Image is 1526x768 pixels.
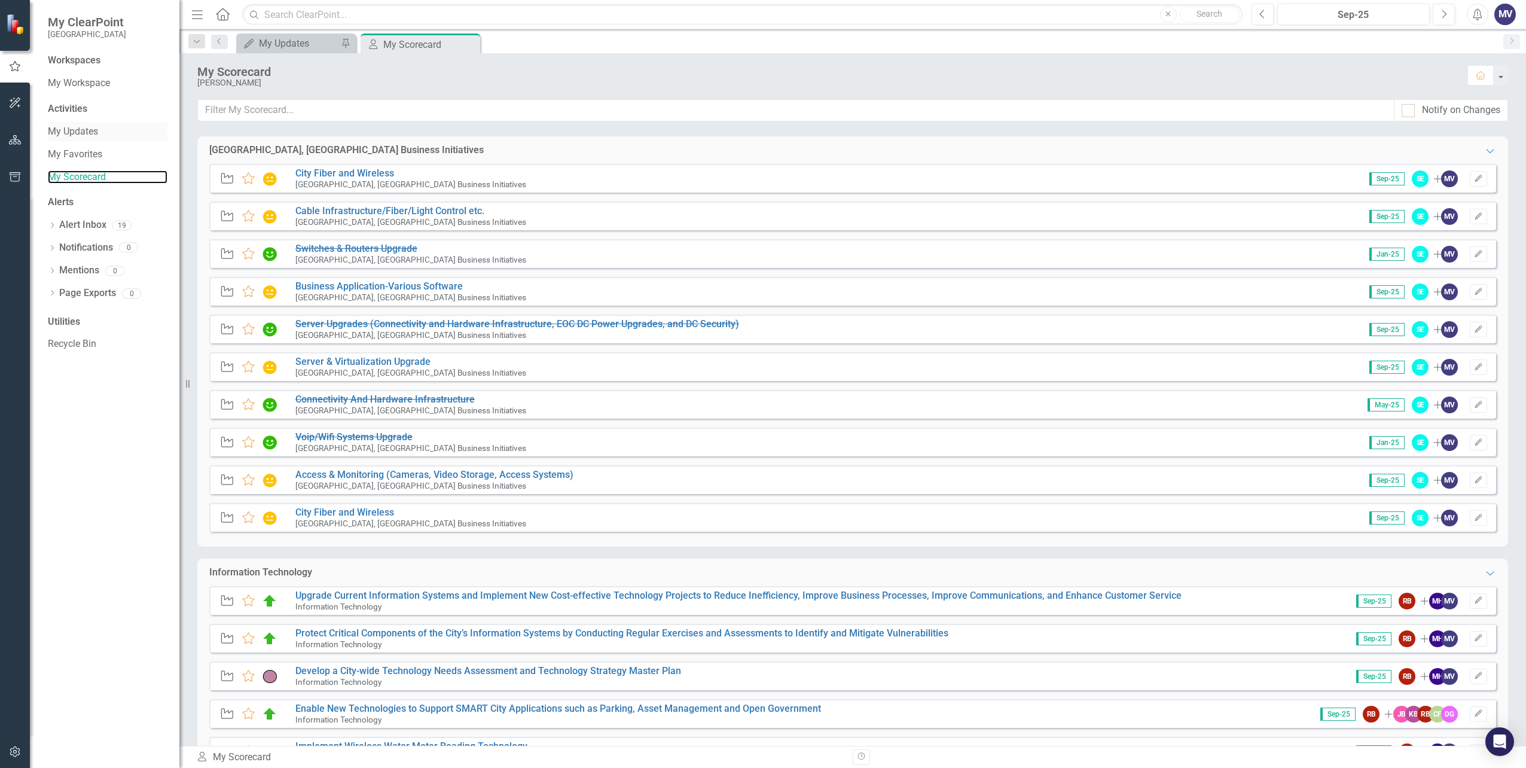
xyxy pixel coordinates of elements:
[1412,434,1429,451] div: SE
[1369,474,1405,487] span: Sep-25
[295,665,681,676] a: Develop a City-wide Technology Needs Assessment and Technology Strategy Master Plan
[262,745,277,759] img: On Schedule or Complete
[1356,745,1391,758] span: Sep-25
[1412,284,1429,300] div: SE
[197,78,1455,87] div: [PERSON_NAME]
[295,167,394,179] a: City Fiber and Wireless
[262,669,277,684] img: No Information
[1399,593,1415,609] div: RB
[1405,706,1422,723] div: KB
[295,368,526,377] small: [GEOGRAPHIC_DATA], [GEOGRAPHIC_DATA] Business Initiatives
[239,36,338,51] a: My Updates
[59,264,99,278] a: Mentions
[295,394,475,405] a: Connectivity And Hardware Infrastructure
[1485,727,1514,756] div: Open Intercom Messenger
[1441,472,1458,489] div: MV
[1399,743,1415,760] div: RB
[1441,706,1458,723] div: DG
[1412,397,1429,413] div: SE
[48,29,126,39] small: [GEOGRAPHIC_DATA]
[1369,361,1405,374] span: Sep-25
[295,481,526,490] small: [GEOGRAPHIC_DATA], [GEOGRAPHIC_DATA] Business Initiatives
[48,315,167,329] div: Utilities
[1399,630,1415,647] div: RB
[1412,472,1429,489] div: SE
[1441,321,1458,338] div: MV
[196,751,844,764] div: My Scorecard
[262,247,277,261] img: Completed
[295,627,948,639] a: Protect Critical Components of the City’s Information Systems by Conducting Regular Exercises and...
[1429,630,1446,647] div: MH
[1369,436,1405,449] span: Jan-25
[295,469,573,480] a: Access & Monitoring (Cameras, Video Storage, Access Systems)
[6,14,27,35] img: ClearPoint Strategy
[262,285,277,299] img: In Progress
[209,144,484,157] div: [GEOGRAPHIC_DATA], [GEOGRAPHIC_DATA] Business Initiatives
[1441,510,1458,526] div: MV
[48,148,167,161] a: My Favorites
[1417,706,1434,723] div: RB
[209,566,312,580] div: Information Technology
[262,707,277,721] img: On Schedule or Complete
[295,318,739,330] a: Server Upgrades (Connectivity and Hardware Infrastructure, EOC DC Power Upgrades, and DC Security)
[1369,285,1405,298] span: Sep-25
[59,287,116,300] a: Page Exports
[295,356,431,367] a: Server & Virtualization Upgrade
[295,677,381,687] small: Information Technology
[262,322,277,337] img: Completed
[1494,4,1516,25] button: MV
[197,99,1394,121] input: Filter My Scorecard...
[262,473,277,487] img: In Progress
[295,255,526,264] small: [GEOGRAPHIC_DATA], [GEOGRAPHIC_DATA] Business Initiatives
[1429,706,1446,723] div: CF
[295,217,526,227] small: [GEOGRAPHIC_DATA], [GEOGRAPHIC_DATA] Business Initiatives
[259,36,338,51] div: My Updates
[295,205,484,217] a: Cable Infrastructure/Fiber/Light Control etc.
[1369,210,1405,223] span: Sep-25
[262,435,277,450] img: Completed
[1281,8,1426,22] div: Sep-25
[295,179,526,189] small: [GEOGRAPHIC_DATA], [GEOGRAPHIC_DATA] Business Initiatives
[1369,323,1405,336] span: Sep-25
[1412,321,1429,338] div: SE
[1399,668,1415,685] div: RB
[197,65,1455,78] div: My Scorecard
[295,590,1182,601] a: Upgrade Current Information Systems and Implement New Cost-effective Technology Projects to Reduc...
[262,632,277,646] img: On Schedule or Complete
[1441,434,1458,451] div: MV
[119,243,138,253] div: 0
[1441,630,1458,647] div: MV
[1441,246,1458,263] div: MV
[1441,284,1458,300] div: MV
[295,292,526,302] small: [GEOGRAPHIC_DATA], [GEOGRAPHIC_DATA] Business Initiatives
[295,243,417,254] a: Switches & Routers Upgrade
[48,15,126,29] span: My ClearPoint
[1441,593,1458,609] div: MV
[262,511,277,525] img: In Progress
[262,594,277,608] img: On Schedule or Complete
[48,77,167,90] a: My Workspace
[295,431,413,443] a: Voip/Wifi Systems Upgrade
[262,209,277,224] img: In Progress
[1429,743,1446,760] div: MH
[1369,511,1405,525] span: Sep-25
[383,37,477,52] div: My Scorecard
[262,360,277,374] img: In Progress
[295,443,526,453] small: [GEOGRAPHIC_DATA], [GEOGRAPHIC_DATA] Business Initiatives
[105,266,124,276] div: 0
[1412,359,1429,376] div: SE
[1441,208,1458,225] div: MV
[1441,743,1458,760] div: MV
[262,172,277,186] img: In Progress
[1180,6,1240,23] button: Search
[48,196,167,209] div: Alerts
[1412,208,1429,225] div: SE
[1393,706,1410,723] div: JB
[1363,706,1379,723] div: RB
[59,218,106,232] a: Alert Inbox
[1429,593,1446,609] div: MH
